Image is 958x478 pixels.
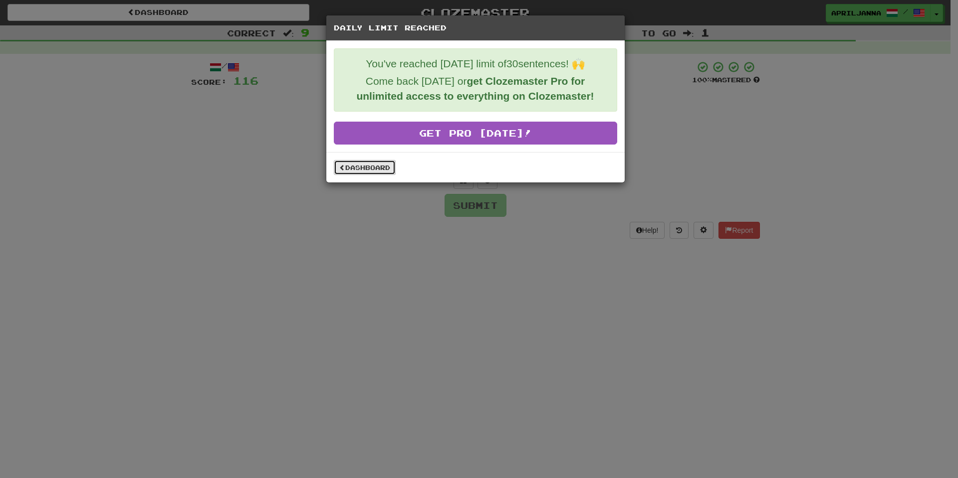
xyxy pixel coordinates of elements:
h5: Daily Limit Reached [334,23,617,33]
a: Dashboard [334,160,396,175]
a: Get Pro [DATE]! [334,122,617,145]
strong: get Clozemaster Pro for unlimited access to everything on Clozemaster! [356,75,594,102]
p: You've reached [DATE] limit of 30 sentences! 🙌 [342,56,609,71]
p: Come back [DATE] or [342,74,609,104]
